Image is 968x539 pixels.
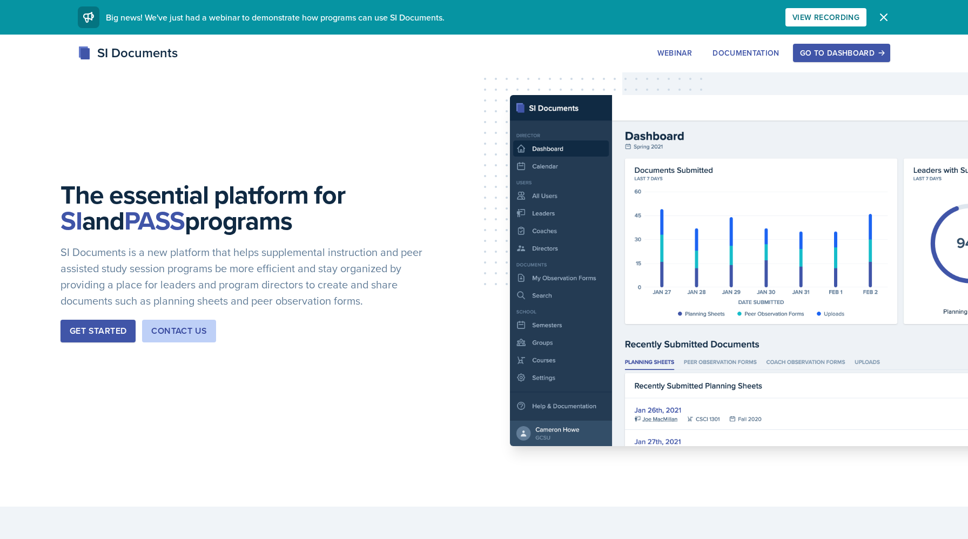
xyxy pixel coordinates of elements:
[793,44,890,62] button: Go to Dashboard
[151,325,207,338] div: Contact Us
[712,49,779,57] div: Documentation
[657,49,692,57] div: Webinar
[70,325,126,338] div: Get Started
[78,43,178,63] div: SI Documents
[785,8,866,26] button: View Recording
[60,320,136,342] button: Get Started
[792,13,859,22] div: View Recording
[142,320,216,342] button: Contact Us
[106,11,445,23] span: Big news! We've just had a webinar to demonstrate how programs can use SI Documents.
[800,49,883,57] div: Go to Dashboard
[705,44,786,62] button: Documentation
[650,44,699,62] button: Webinar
